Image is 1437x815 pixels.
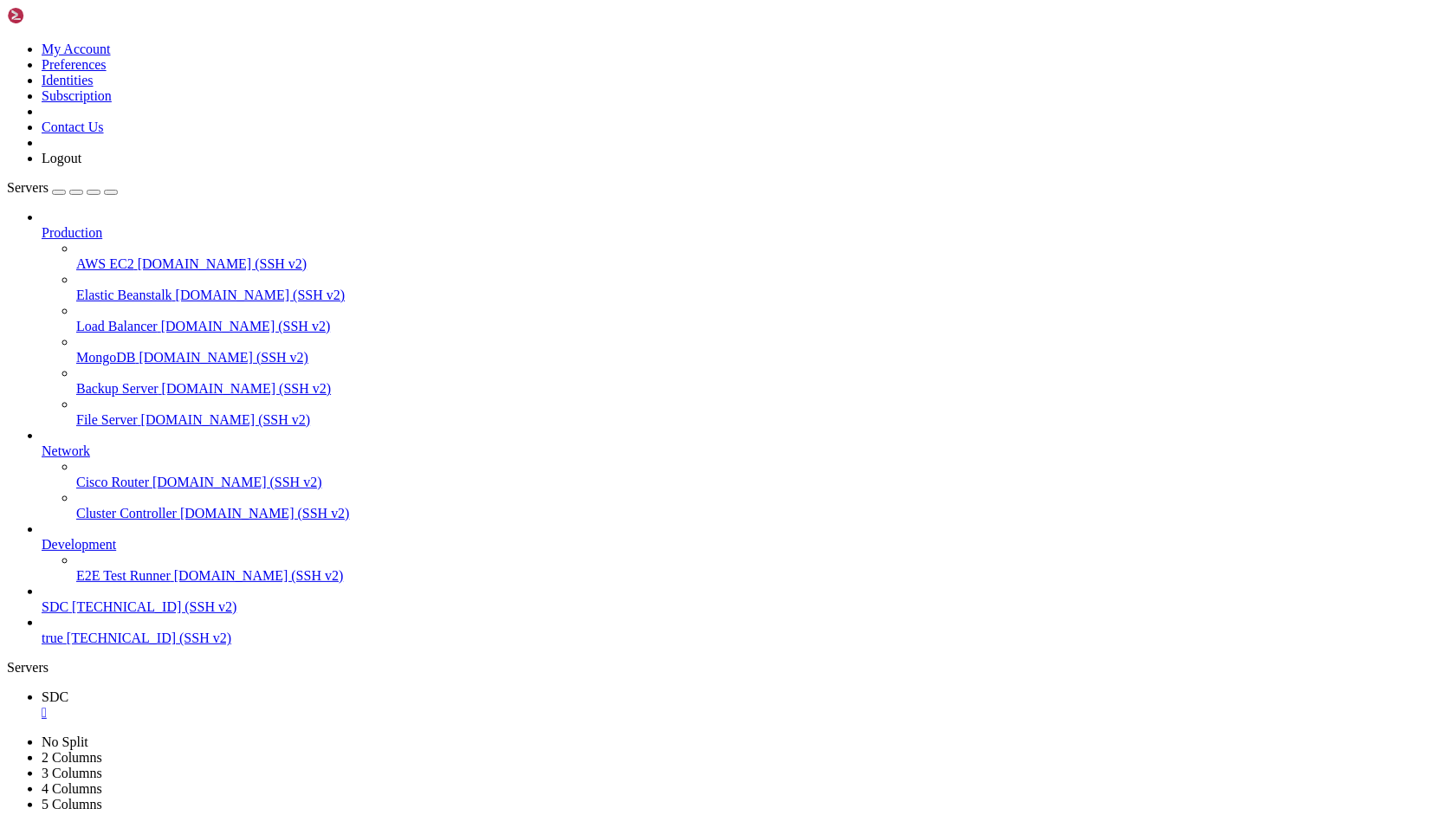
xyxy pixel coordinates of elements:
[42,225,1430,241] a: Production
[42,781,102,796] a: 4 Columns
[76,490,1430,521] li: Cluster Controller [DOMAIN_NAME] (SSH v2)
[76,506,177,521] span: Cluster Controller
[76,288,1430,303] a: Elastic Beanstalk [DOMAIN_NAME] (SSH v2)
[76,319,158,333] span: Load Balancer
[76,256,1430,272] a: AWS EC2 [DOMAIN_NAME] (SSH v2)
[76,475,149,489] span: Cisco Router
[42,57,107,72] a: Preferences
[42,42,111,56] a: My Account
[76,365,1430,397] li: Backup Server [DOMAIN_NAME] (SSH v2)
[76,459,1430,490] li: Cisco Router [DOMAIN_NAME] (SSH v2)
[76,272,1430,303] li: Elastic Beanstalk [DOMAIN_NAME] (SSH v2)
[139,350,308,365] span: [DOMAIN_NAME] (SSH v2)
[42,631,63,645] span: true
[76,288,172,302] span: Elastic Beanstalk
[42,689,68,704] span: SDC
[42,734,88,749] a: No Split
[161,319,331,333] span: [DOMAIN_NAME] (SSH v2)
[42,88,112,103] a: Subscription
[180,506,350,521] span: [DOMAIN_NAME] (SSH v2)
[42,225,102,240] span: Production
[42,615,1430,646] li: true [TECHNICAL_ID] (SSH v2)
[42,599,68,614] span: SDC
[76,256,134,271] span: AWS EC2
[42,73,94,87] a: Identities
[176,288,346,302] span: [DOMAIN_NAME] (SSH v2)
[42,689,1430,721] a: SDC
[42,151,81,165] a: Logout
[67,631,231,645] span: [TECHNICAL_ID] (SSH v2)
[76,381,159,396] span: Backup Server
[7,7,107,24] img: Shellngn
[138,256,307,271] span: [DOMAIN_NAME] (SSH v2)
[42,766,102,780] a: 3 Columns
[7,180,49,195] span: Servers
[76,241,1430,272] li: AWS EC2 [DOMAIN_NAME] (SSH v2)
[42,537,1430,553] a: Development
[76,568,171,583] span: E2E Test Runner
[141,412,311,427] span: [DOMAIN_NAME] (SSH v2)
[7,7,1212,22] x-row: Connecting [TECHNICAL_ID]...
[42,443,1430,459] a: Network
[42,599,1430,615] a: SDC [TECHNICAL_ID] (SSH v2)
[174,568,344,583] span: [DOMAIN_NAME] (SSH v2)
[42,797,102,812] a: 5 Columns
[72,599,236,614] span: [TECHNICAL_ID] (SSH v2)
[42,750,102,765] a: 2 Columns
[42,537,116,552] span: Development
[76,397,1430,428] li: File Server [DOMAIN_NAME] (SSH v2)
[152,475,322,489] span: [DOMAIN_NAME] (SSH v2)
[42,120,104,134] a: Contact Us
[42,584,1430,615] li: SDC [TECHNICAL_ID] (SSH v2)
[42,521,1430,584] li: Development
[76,412,138,427] span: File Server
[42,428,1430,521] li: Network
[76,350,1430,365] a: MongoDB [DOMAIN_NAME] (SSH v2)
[42,705,1430,721] a: 
[7,660,1430,676] div: Servers
[42,631,1430,646] a: true [TECHNICAL_ID] (SSH v2)
[76,553,1430,584] li: E2E Test Runner [DOMAIN_NAME] (SSH v2)
[76,350,135,365] span: MongoDB
[42,443,90,458] span: Network
[76,334,1430,365] li: MongoDB [DOMAIN_NAME] (SSH v2)
[42,210,1430,428] li: Production
[7,180,118,195] a: Servers
[162,381,332,396] span: [DOMAIN_NAME] (SSH v2)
[76,303,1430,334] li: Load Balancer [DOMAIN_NAME] (SSH v2)
[76,412,1430,428] a: File Server [DOMAIN_NAME] (SSH v2)
[76,319,1430,334] a: Load Balancer [DOMAIN_NAME] (SSH v2)
[76,381,1430,397] a: Backup Server [DOMAIN_NAME] (SSH v2)
[76,568,1430,584] a: E2E Test Runner [DOMAIN_NAME] (SSH v2)
[76,506,1430,521] a: Cluster Controller [DOMAIN_NAME] (SSH v2)
[76,475,1430,490] a: Cisco Router [DOMAIN_NAME] (SSH v2)
[7,22,14,36] div: (0, 1)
